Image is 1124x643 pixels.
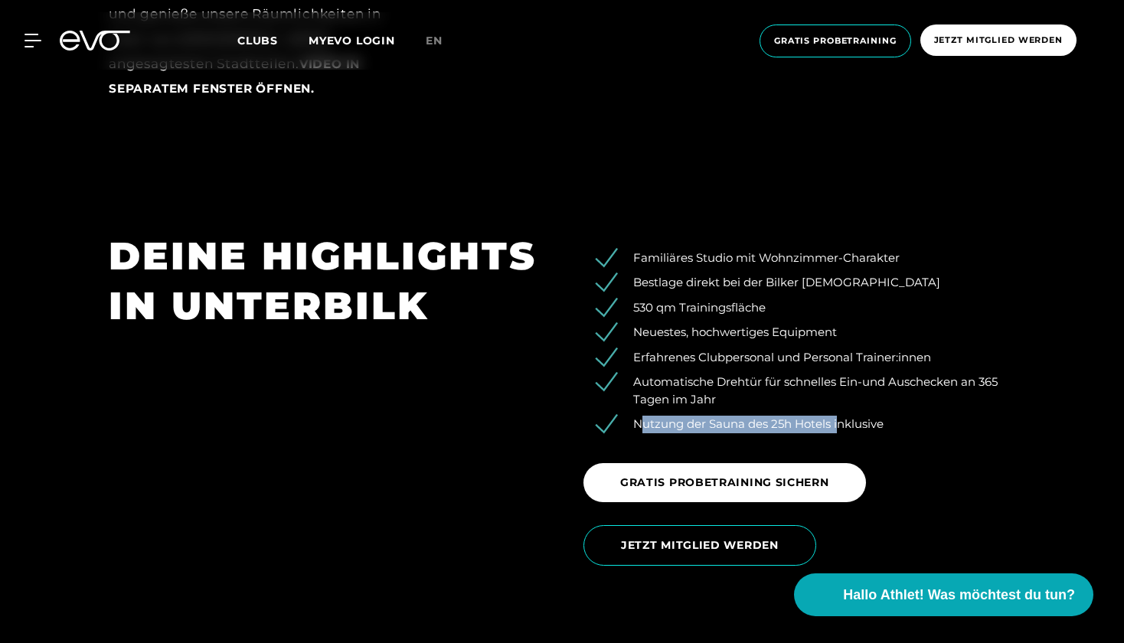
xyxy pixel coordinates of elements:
li: Neuestes, hochwertiges Equipment [606,324,1015,341]
a: JETZT MITGLIED WERDEN [583,514,822,577]
span: GRATIS PROBETRAINING SICHERN [620,475,829,491]
a: MYEVO LOGIN [309,34,395,47]
li: Automatische Drehtür für schnelles Ein-und Auschecken an 365 Tagen im Jahr [606,374,1015,408]
a: Clubs [237,33,309,47]
li: Erfahrenes Clubpersonal und Personal Trainer:innen [606,349,1015,367]
a: GRATIS PROBETRAINING SICHERN [583,452,872,514]
span: Gratis Probetraining [774,34,897,47]
span: Clubs [237,34,278,47]
span: en [426,34,443,47]
span: Hallo Athlet! Was möchtest du tun? [843,585,1075,605]
li: Familiäres Studio mit Wohnzimmer-Charakter [606,250,1015,267]
span: JETZT MITGLIED WERDEN [621,537,779,553]
a: Jetzt Mitglied werden [916,24,1081,57]
li: Nutzung der Sauna des 25h Hotels inklusive [606,416,1015,433]
button: Hallo Athlet! Was möchtest du tun? [794,573,1093,616]
span: Jetzt Mitglied werden [934,34,1063,47]
a: Gratis Probetraining [755,24,916,57]
h1: DEINE HIGHLIGHTS IN UNTERBILK [109,231,541,331]
a: en [426,32,461,50]
li: Bestlage direkt bei der Bilker [DEMOGRAPHIC_DATA] [606,274,1015,292]
li: 530 qm Trainingsfläche [606,299,1015,317]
